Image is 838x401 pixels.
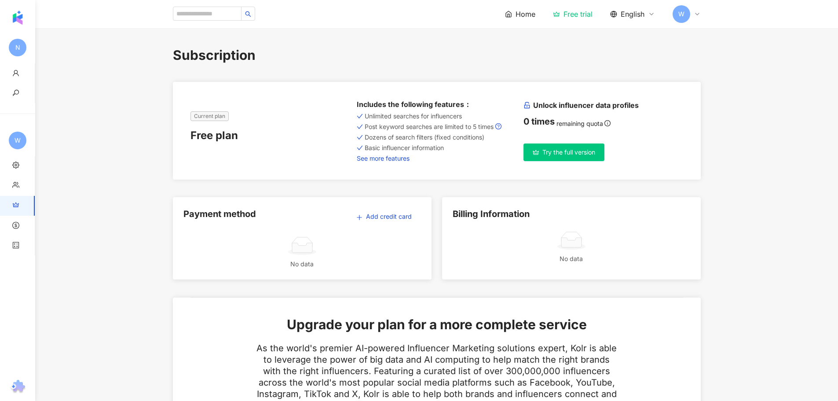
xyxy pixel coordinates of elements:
[365,134,484,141] span: Dozens of search filters (fixed conditions)
[523,100,683,110] h6: Unlock influencer data profiles
[173,46,701,64] div: Subscription
[523,102,531,109] span: unlock
[542,149,595,156] span: Try the full version
[516,9,535,19] span: Home
[12,84,19,104] span: key
[453,208,530,220] div: Billing Information
[523,115,555,128] div: 0 times
[183,208,256,225] div: Payment method
[495,123,501,129] span: question-circle
[190,128,350,143] div: Free plan
[9,380,26,394] img: chrome extension
[245,11,251,17] span: search
[365,113,462,120] span: Unlimited searches for influencers
[357,155,516,162] a: See more features
[357,144,363,151] span: check
[183,259,421,269] div: No data
[365,123,494,130] span: Post keyword searches are limited to 5 times
[347,208,421,225] button: plusAdd credit card
[357,123,363,130] span: check
[678,9,684,19] span: W
[505,9,535,19] a: Home
[603,119,612,128] span: info-circle
[12,64,19,84] span: user
[190,111,229,121] span: Current plan
[553,10,593,18] a: Free trial
[15,136,21,145] span: W
[365,144,444,151] span: Basic influencer information
[357,134,363,141] span: check
[523,115,683,128] div: remaining quota
[523,143,604,161] button: Try the full version
[357,113,363,120] span: check
[12,236,19,256] span: calculator
[15,43,20,52] span: N
[357,99,516,109] div: Includes the following features ：
[287,315,587,334] p: Upgrade your plan for a more complete service
[366,213,412,220] span: Add credit card
[621,9,644,19] span: English
[12,217,19,236] span: dollar
[453,254,690,264] div: No data
[356,214,362,221] span: plus
[11,11,25,25] img: logo icon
